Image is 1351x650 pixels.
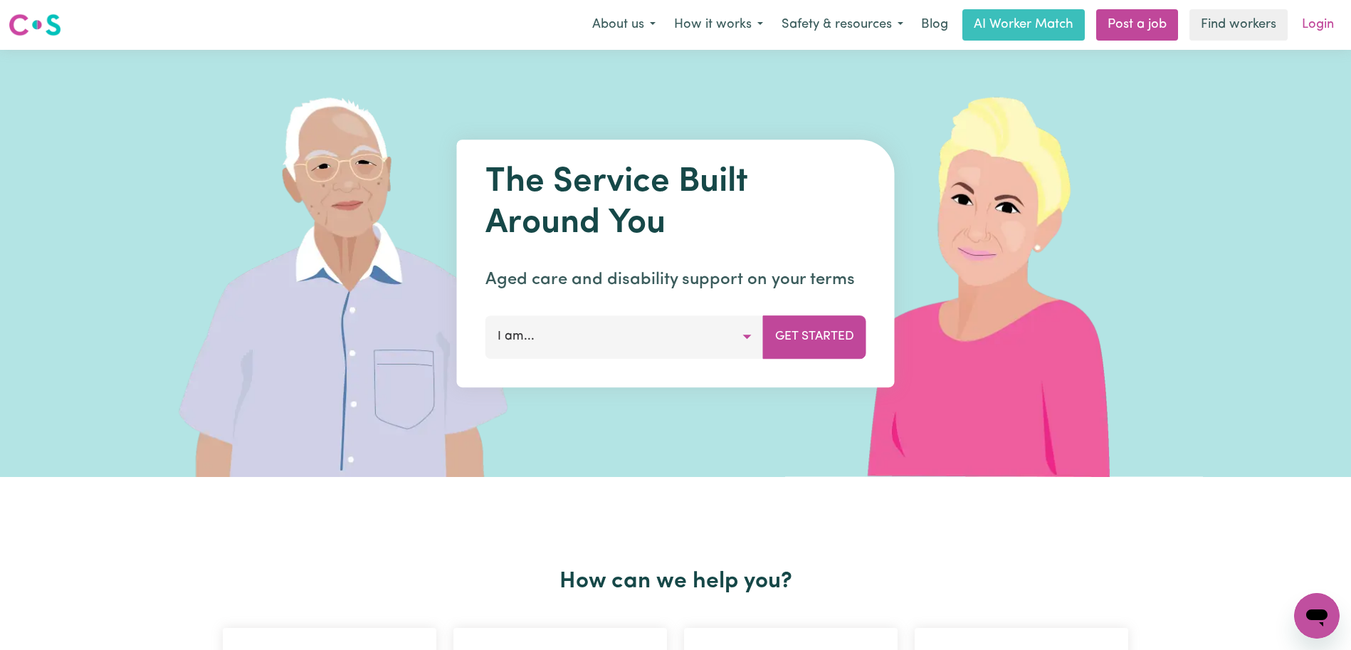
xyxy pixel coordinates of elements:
p: Aged care and disability support on your terms [485,267,866,293]
a: Careseekers logo [9,9,61,41]
a: Find workers [1189,9,1288,41]
button: Get Started [763,315,866,358]
a: AI Worker Match [962,9,1085,41]
a: Blog [913,9,957,41]
img: Careseekers logo [9,12,61,38]
h1: The Service Built Around You [485,162,866,244]
a: Login [1293,9,1342,41]
button: How it works [665,10,772,40]
button: I am... [485,315,764,358]
button: About us [583,10,665,40]
a: Post a job [1096,9,1178,41]
button: Safety & resources [772,10,913,40]
iframe: Button to launch messaging window [1294,593,1340,639]
h2: How can we help you? [214,568,1137,595]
